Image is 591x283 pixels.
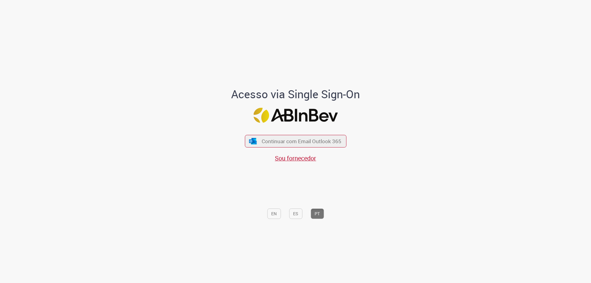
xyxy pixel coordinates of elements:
img: ícone Azure/Microsoft 360 [249,138,257,144]
a: Sou fornecedor [275,154,316,162]
button: ES [289,208,302,219]
button: ícone Azure/Microsoft 360 Continuar com Email Outlook 365 [245,135,346,148]
h1: Acesso via Single Sign-On [210,88,381,100]
button: PT [311,208,324,219]
span: Continuar com Email Outlook 365 [262,138,341,145]
img: Logo ABInBev [253,108,338,123]
button: EN [267,208,281,219]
